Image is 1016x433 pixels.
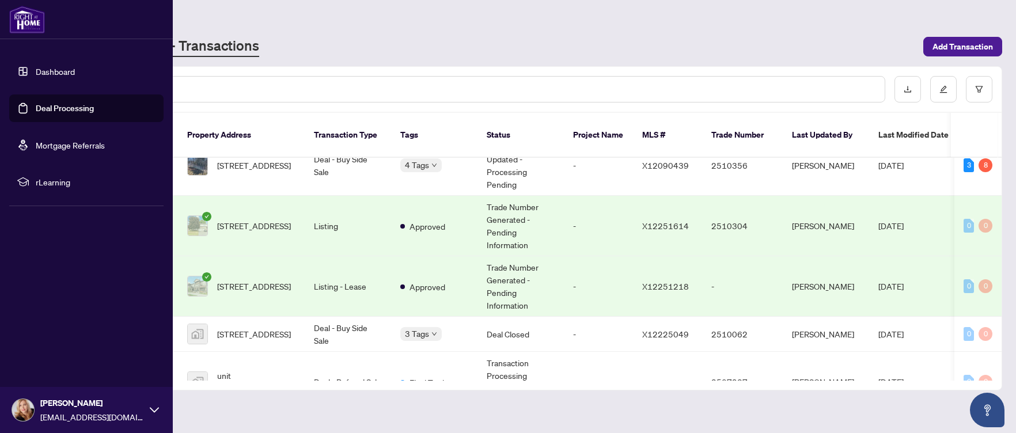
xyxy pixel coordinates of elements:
span: [STREET_ADDRESS] [217,159,291,172]
td: Deal Closed [477,317,564,352]
th: Project Name [564,113,633,158]
span: [DATE] [878,281,904,291]
img: thumbnail-img [188,276,207,296]
div: 0 [979,219,992,233]
span: [DATE] [878,377,904,387]
span: 4 Tags [405,158,429,172]
th: Trade Number [702,113,783,158]
div: 0 [964,219,974,233]
td: [PERSON_NAME] [783,317,869,352]
img: Profile Icon [12,399,34,421]
div: 0 [964,375,974,389]
div: 0 [964,327,974,341]
td: - [564,256,633,317]
th: MLS # [633,113,702,158]
span: edit [939,85,947,93]
span: 3 Tags [405,327,429,340]
th: Tags [391,113,477,158]
span: [EMAIL_ADDRESS][DOMAIN_NAME] [40,411,144,423]
span: X12225049 [642,329,689,339]
a: Mortgage Referrals [36,140,105,150]
td: - [564,135,633,196]
span: Final Trade [410,376,449,389]
button: Add Transaction [923,37,1002,56]
td: Information Updated - Processing Pending [477,135,564,196]
div: 0 [979,375,992,389]
a: Deal Processing [36,103,94,113]
span: X12251614 [642,221,689,231]
span: Approved [410,280,445,293]
span: download [904,85,912,93]
span: Add Transaction [932,37,993,56]
span: [DATE] [878,160,904,170]
td: Listing [305,196,391,256]
span: down [431,162,437,168]
td: Transaction Processing Complete - Awaiting Payment [477,352,564,412]
td: - [564,317,633,352]
span: [STREET_ADDRESS] [217,328,291,340]
div: 3 [964,158,974,172]
td: 2510062 [702,317,783,352]
span: X12090439 [642,160,689,170]
td: Trade Number Generated - Pending Information [477,256,564,317]
span: [DATE] [878,221,904,231]
span: [STREET_ADDRESS] [217,280,291,293]
span: [PERSON_NAME] [40,397,144,409]
td: [PERSON_NAME] [783,256,869,317]
span: rLearning [36,176,156,188]
th: Transaction Type [305,113,391,158]
td: Deal - Buy Side Sale [305,135,391,196]
td: [PERSON_NAME] [783,196,869,256]
img: thumbnail-img [188,216,207,236]
a: Dashboard [36,66,75,77]
td: Deal - Buy Side Sale [305,317,391,352]
td: [PERSON_NAME] [783,135,869,196]
img: logo [9,6,45,33]
td: [PERSON_NAME] [783,352,869,412]
span: filter [975,85,983,93]
span: Approved [410,220,445,233]
td: - [702,256,783,317]
span: check-circle [202,212,211,221]
td: Listing - Lease [305,256,391,317]
span: down [431,331,437,337]
td: 2510356 [702,135,783,196]
td: Trade Number Generated - Pending Information [477,196,564,256]
button: Open asap [970,393,1004,427]
span: X12251218 [642,281,689,291]
th: Last Updated By [783,113,869,158]
td: Deal - Referral Sale [305,352,391,412]
img: thumbnail-img [188,324,207,344]
div: 0 [979,279,992,293]
td: 2510304 [702,196,783,256]
span: Last Modified Date [878,128,949,141]
td: - [564,352,633,412]
img: thumbnail-img [188,155,207,175]
th: Property Address [178,113,305,158]
th: Last Modified Date [869,113,973,158]
div: 0 [964,279,974,293]
span: unit [STREET_ADDRESS] [217,369,295,394]
div: 8 [979,158,992,172]
span: check-circle [202,272,211,282]
span: [STREET_ADDRESS] [217,219,291,232]
button: edit [930,76,957,102]
td: 2507987 [702,352,783,412]
img: thumbnail-img [188,372,207,392]
td: - [564,196,633,256]
div: 0 [979,327,992,341]
button: filter [966,76,992,102]
span: [DATE] [878,329,904,339]
th: Status [477,113,564,158]
button: download [894,76,921,102]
